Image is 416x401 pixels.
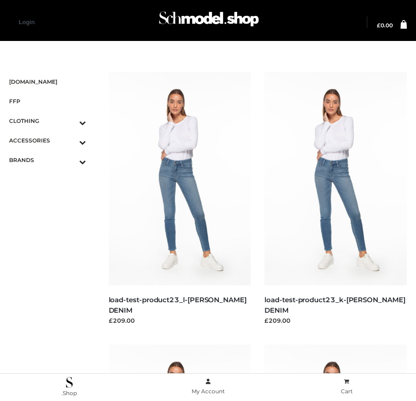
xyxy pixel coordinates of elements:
a: Schmodel Admin 964 [155,8,261,37]
a: Login [19,19,35,25]
a: CLOTHINGToggle Submenu [9,111,86,131]
div: £209.00 [264,316,407,325]
span: [DOMAIN_NAME] [9,76,86,87]
a: BRANDSToggle Submenu [9,150,86,170]
span: CLOTHING [9,116,86,126]
span: FFP [9,96,86,107]
a: [DOMAIN_NAME] [9,72,86,91]
span: ACCESSORIES [9,135,86,146]
bdi: 0.00 [377,22,393,29]
div: £209.00 [109,316,251,325]
a: My Account [139,376,278,397]
a: ACCESSORIESToggle Submenu [9,131,86,150]
span: £ [377,22,380,29]
span: .Shop [61,390,77,396]
a: load-test-product23_k-[PERSON_NAME] DENIM [264,295,405,315]
button: Toggle Submenu [54,131,86,150]
img: Schmodel Admin 964 [157,5,261,37]
img: .Shop [66,377,73,388]
a: Cart [277,376,416,397]
a: £0.00 [377,23,393,28]
span: Cart [341,388,353,395]
button: Toggle Submenu [54,150,86,170]
button: Toggle Submenu [54,111,86,131]
a: FFP [9,91,86,111]
span: My Account [192,388,225,395]
span: BRANDS [9,155,86,165]
a: load-test-product23_l-[PERSON_NAME] DENIM [109,295,247,315]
